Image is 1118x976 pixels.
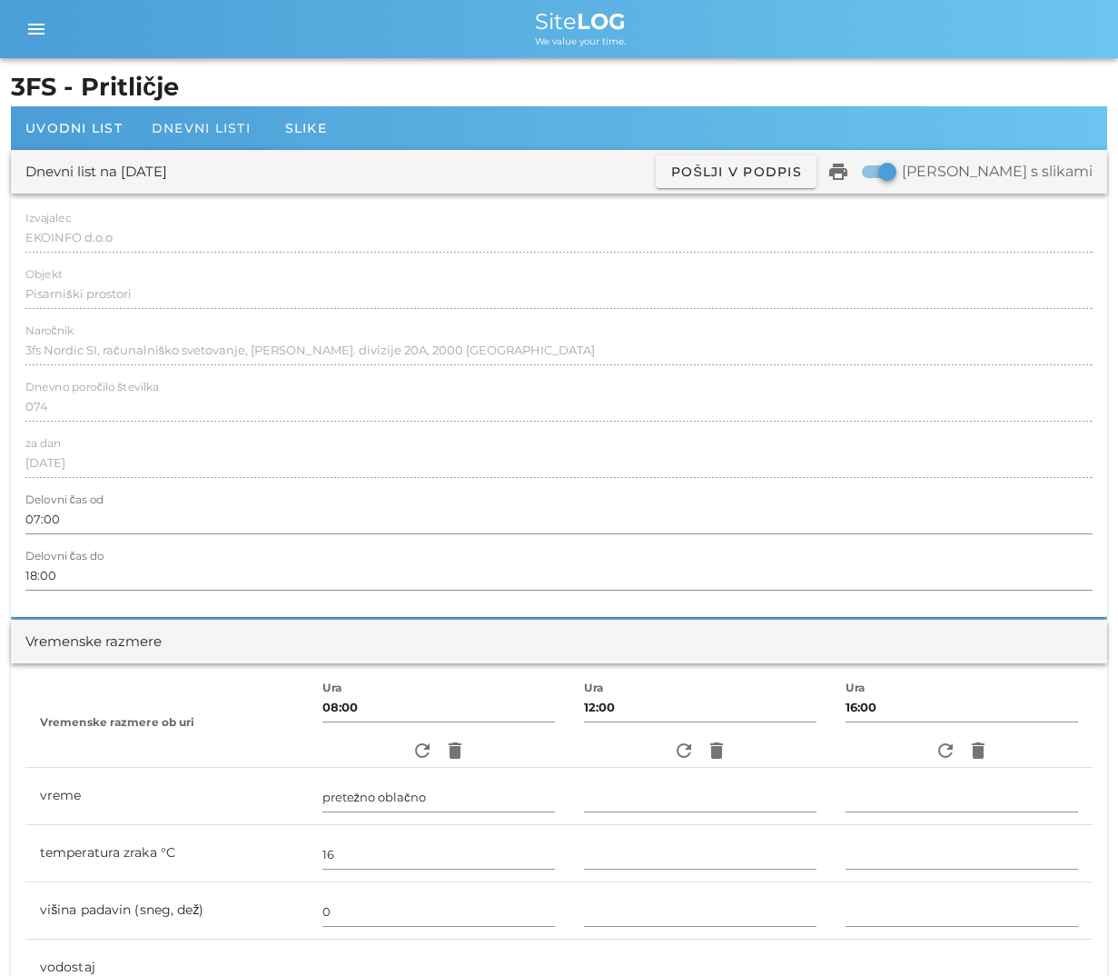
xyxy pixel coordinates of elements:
td: višina padavin (sneg, dež) [25,882,308,940]
label: Izvajalec [25,212,71,225]
i: delete [444,740,466,762]
label: Dnevno poročilo številka [25,381,159,394]
label: Ura [322,682,342,695]
span: Dnevni listi [152,120,251,136]
iframe: Chat Widget [1027,889,1118,976]
i: delete [706,740,727,762]
label: Ura [846,682,866,695]
label: [PERSON_NAME] s slikami [902,163,1093,181]
span: We value your time. [535,35,626,47]
label: za dan [25,437,61,451]
i: refresh [673,740,695,762]
span: Pošlji v podpis [670,164,802,180]
span: Site [535,8,626,35]
label: Delovni čas od [25,493,104,507]
i: delete [967,740,989,762]
th: Vremenske razmere ob uri [25,678,308,768]
div: Pripomoček za klepet [1027,889,1118,976]
label: Delovni čas do [25,550,104,563]
div: Vremenske razmere [25,632,162,652]
i: print [827,161,849,183]
i: refresh [935,740,956,762]
td: vreme [25,768,308,825]
i: menu [25,18,47,40]
label: Objekt [25,268,63,282]
label: Ura [584,682,604,695]
button: Pošlji v podpis [656,155,816,188]
label: Naročnik [25,324,74,338]
span: Uvodni list [25,120,123,136]
h1: 3FS - Pritličje [11,69,1107,106]
td: temperatura zraka °C [25,825,308,882]
b: LOG [577,8,626,35]
span: Slike [285,120,327,136]
div: Dnevni list na [DATE] [25,162,167,183]
i: refresh [411,740,433,762]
